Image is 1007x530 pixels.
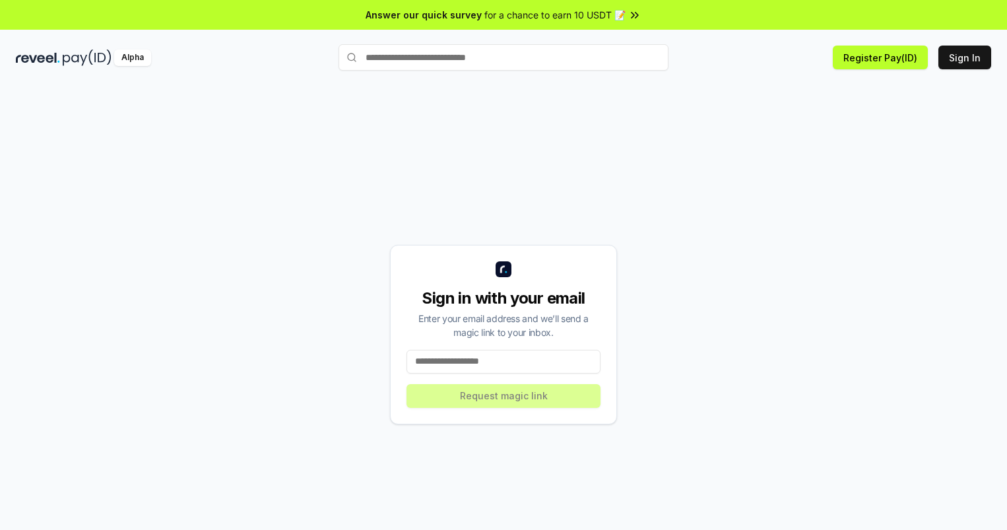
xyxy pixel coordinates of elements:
img: reveel_dark [16,50,60,66]
div: Alpha [114,50,151,66]
img: pay_id [63,50,112,66]
button: Sign In [938,46,991,69]
span: Answer our quick survey [366,8,482,22]
span: for a chance to earn 10 USDT 📝 [484,8,626,22]
button: Register Pay(ID) [833,46,928,69]
img: logo_small [496,261,511,277]
div: Enter your email address and we’ll send a magic link to your inbox. [406,312,601,339]
div: Sign in with your email [406,288,601,309]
